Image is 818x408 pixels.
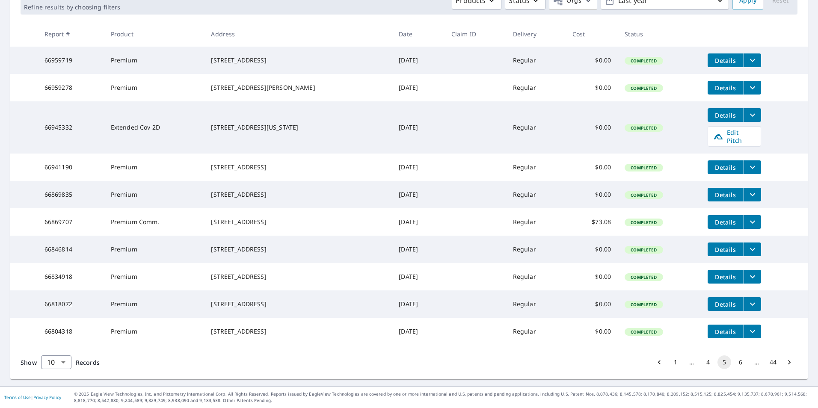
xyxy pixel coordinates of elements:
[506,101,566,154] td: Regular
[625,219,662,225] span: Completed
[750,358,764,367] div: …
[566,21,618,47] th: Cost
[506,318,566,345] td: Regular
[625,302,662,307] span: Completed
[104,208,204,236] td: Premium Comm.
[104,290,204,318] td: Premium
[566,154,618,181] td: $0.00
[625,192,662,198] span: Completed
[625,274,662,280] span: Completed
[392,263,445,290] td: [DATE]
[506,47,566,74] td: Regular
[685,358,699,367] div: …
[211,272,385,281] div: [STREET_ADDRESS]
[506,74,566,101] td: Regular
[104,263,204,290] td: Premium
[713,300,738,308] span: Details
[744,160,761,174] button: filesDropdownBtn-66941190
[211,245,385,254] div: [STREET_ADDRESS]
[625,165,662,171] span: Completed
[38,318,104,345] td: 66804318
[625,247,662,253] span: Completed
[38,101,104,154] td: 66945332
[392,318,445,345] td: [DATE]
[713,328,738,336] span: Details
[713,218,738,226] span: Details
[445,21,506,47] th: Claim ID
[104,74,204,101] td: Premium
[506,154,566,181] td: Regular
[41,350,71,374] div: 10
[392,21,445,47] th: Date
[713,273,738,281] span: Details
[625,85,662,91] span: Completed
[708,297,744,311] button: detailsBtn-66818072
[76,358,100,367] span: Records
[708,108,744,122] button: detailsBtn-66945332
[766,355,780,369] button: Go to page 44
[392,74,445,101] td: [DATE]
[104,101,204,154] td: Extended Cov 2D
[392,101,445,154] td: [DATE]
[392,236,445,263] td: [DATE]
[506,263,566,290] td: Regular
[104,154,204,181] td: Premium
[566,236,618,263] td: $0.00
[38,208,104,236] td: 66869707
[104,318,204,345] td: Premium
[744,242,761,256] button: filesDropdownBtn-66846814
[701,355,715,369] button: Go to page 4
[734,355,747,369] button: Go to page 6
[392,208,445,236] td: [DATE]
[625,125,662,131] span: Completed
[4,394,31,400] a: Terms of Use
[618,21,700,47] th: Status
[506,290,566,318] td: Regular
[708,325,744,338] button: detailsBtn-66804318
[717,355,731,369] button: page 5
[713,191,738,199] span: Details
[38,21,104,47] th: Report #
[652,355,666,369] button: Go to previous page
[708,215,744,229] button: detailsBtn-66869707
[506,21,566,47] th: Delivery
[41,355,71,369] div: Show 10 records
[211,190,385,199] div: [STREET_ADDRESS]
[651,355,797,369] nav: pagination navigation
[38,154,104,181] td: 66941190
[104,47,204,74] td: Premium
[24,3,120,11] p: Refine results by choosing filters
[713,56,738,65] span: Details
[33,394,61,400] a: Privacy Policy
[708,242,744,256] button: detailsBtn-66846814
[392,181,445,208] td: [DATE]
[211,300,385,308] div: [STREET_ADDRESS]
[38,47,104,74] td: 66959719
[708,126,761,147] a: Edit Pitch
[104,21,204,47] th: Product
[708,53,744,67] button: detailsBtn-66959719
[204,21,392,47] th: Address
[392,47,445,74] td: [DATE]
[713,128,756,145] span: Edit Pitch
[566,263,618,290] td: $0.00
[392,290,445,318] td: [DATE]
[744,81,761,95] button: filesDropdownBtn-66959278
[566,101,618,154] td: $0.00
[566,47,618,74] td: $0.00
[38,263,104,290] td: 66834918
[566,208,618,236] td: $73.08
[713,84,738,92] span: Details
[506,208,566,236] td: Regular
[744,53,761,67] button: filesDropdownBtn-66959719
[211,56,385,65] div: [STREET_ADDRESS]
[708,160,744,174] button: detailsBtn-66941190
[708,188,744,201] button: detailsBtn-66869835
[211,327,385,336] div: [STREET_ADDRESS]
[211,123,385,132] div: [STREET_ADDRESS][US_STATE]
[211,83,385,92] div: [STREET_ADDRESS][PERSON_NAME]
[744,270,761,284] button: filesDropdownBtn-66834918
[744,108,761,122] button: filesDropdownBtn-66945332
[744,297,761,311] button: filesDropdownBtn-66818072
[74,391,814,404] p: © 2025 Eagle View Technologies, Inc. and Pictometry International Corp. All Rights Reserved. Repo...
